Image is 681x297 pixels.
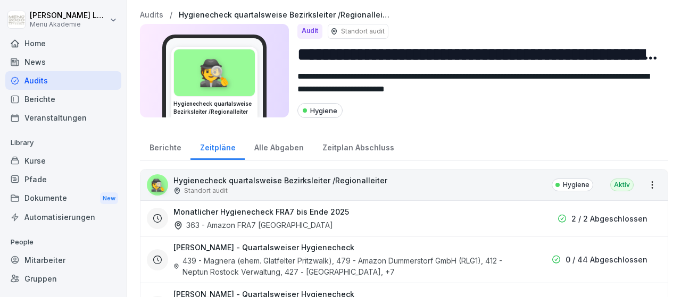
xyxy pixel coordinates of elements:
[173,175,387,186] p: Hygienecheck quartalsweise Bezirksleiter /Regionalleiter
[147,174,168,196] div: 🕵️
[563,180,589,190] p: Hygiene
[571,213,647,224] p: 2 / 2 Abgeschlossen
[5,269,121,288] a: Gruppen
[245,133,313,160] a: Alle Abgaben
[313,133,403,160] a: Zeitplan Abschluss
[173,219,333,231] div: 363 - Amazon FRA7 [GEOGRAPHIC_DATA]
[5,108,121,127] a: Veranstaltungen
[297,103,343,118] div: Hygiene
[174,49,255,96] div: 🕵️
[30,21,107,28] p: Menü Akademie
[100,192,118,205] div: New
[5,90,121,108] a: Berichte
[5,134,121,151] p: Library
[173,206,349,217] h3: Monatlicher Hygienecheck FRA7 bis Ende 2025
[5,234,121,251] p: People
[5,208,121,226] a: Automatisierungen
[179,11,392,20] a: Hygienecheck quartalsweise Bezirksleiter /Regionalleiter
[140,11,163,20] a: Audits
[5,53,121,71] a: News
[173,242,354,253] h3: [PERSON_NAME] - Quartalsweiser Hygienecheck
[140,133,190,160] a: Berichte
[610,179,634,191] div: Aktiv
[5,34,121,53] a: Home
[5,71,121,90] a: Audits
[5,170,121,189] a: Pfade
[5,189,121,208] div: Dokumente
[173,100,255,116] h3: Hygienecheck quartalsweise Bezirksleiter /Regionalleiter
[184,186,228,196] p: Standort audit
[170,11,172,20] p: /
[30,11,107,20] p: [PERSON_NAME] Lechler
[5,251,121,269] a: Mitarbeiter
[5,151,121,170] a: Kurse
[297,24,322,39] div: Audit
[5,189,121,208] a: DokumenteNew
[190,133,245,160] a: Zeitpläne
[341,27,385,36] p: Standort audit
[566,254,647,265] p: 0 / 44 Abgeschlossen
[173,255,514,277] div: 439 - Magnera (ehem. Glatfelter Pritzwalk), 479 - Amazon Dummerstorf GmbH (RLG1), 412 - Neptun Ro...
